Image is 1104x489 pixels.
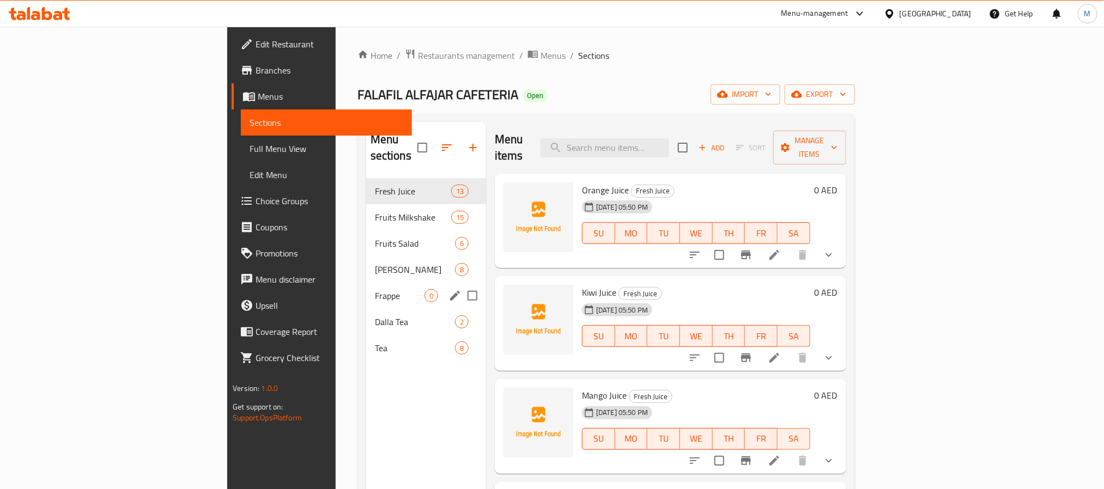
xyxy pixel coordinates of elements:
a: Choice Groups [232,188,411,214]
li: / [519,49,523,62]
span: 0 [425,291,438,301]
div: items [455,315,469,328]
div: Fruits Salad6 [366,230,486,256]
div: Tea [375,341,455,354]
div: items [455,263,469,276]
span: Open [523,91,548,100]
button: TH [713,325,745,347]
div: Fruits Salad [375,237,455,250]
a: Branches [232,57,411,83]
button: TU [647,428,680,450]
button: FR [745,428,778,450]
input: search [541,138,669,157]
a: Edit menu item [768,248,781,261]
span: FALAFIL ALFAJAR CAFETERIA [357,82,518,107]
span: TH [717,225,741,241]
span: [PERSON_NAME] [375,263,455,276]
button: delete [790,448,816,474]
button: edit [447,288,463,304]
a: Upsell [232,292,411,319]
span: M [1084,8,1091,20]
span: Fruits Milkshake [375,211,451,224]
div: items [455,341,469,354]
a: Sections [241,109,411,136]
button: show more [816,242,842,268]
button: MO [615,428,648,450]
span: MO [620,431,644,447]
div: items [451,185,469,198]
span: 8 [456,265,468,275]
span: Orange Juice [582,182,629,198]
h6: 0 AED [815,388,838,403]
span: Add [697,142,726,154]
span: export [793,88,846,101]
span: Choice Groups [256,194,403,207]
button: TU [647,222,680,244]
span: 8 [456,343,468,353]
button: Branch-specific-item [733,345,759,371]
button: TU [647,325,680,347]
div: Fruits Milkshake15 [366,204,486,230]
div: Fresh Juice [631,185,675,198]
button: WE [680,325,713,347]
img: Kiwi Juice [504,285,573,354]
span: Get support on: [233,400,283,414]
a: Edit menu item [768,351,781,364]
button: SU [582,222,615,244]
button: SU [582,325,615,347]
span: MO [620,225,644,241]
span: SA [782,225,806,241]
a: Full Menu View [241,136,411,162]
span: FR [749,431,773,447]
li: / [570,49,574,62]
span: Fresh Juice [375,185,451,198]
button: import [711,84,780,105]
span: Mango Juice [582,387,627,404]
svg: Show Choices [822,248,835,261]
button: Add [694,139,729,156]
button: show more [816,448,842,474]
button: delete [790,242,816,268]
span: [DATE] 05:50 PM [592,202,652,212]
div: Fresh Juice13 [366,178,486,204]
span: Coverage Report [256,325,403,338]
span: Select to update [708,449,731,472]
h2: Menu items [495,131,527,164]
h6: 0 AED [815,285,838,300]
span: Full Menu View [250,142,403,155]
span: SA [782,431,806,447]
div: items [451,211,469,224]
span: TH [717,328,741,344]
button: export [785,84,855,105]
span: [DATE] 05:50 PM [592,407,652,418]
div: Juice Bottles [375,263,455,276]
span: SU [587,431,611,447]
span: 2 [456,317,468,327]
div: Dalla Tea2 [366,309,486,335]
h6: 0 AED [815,182,838,198]
button: MO [615,222,648,244]
span: Select to update [708,346,731,369]
span: 1.0.0 [262,381,278,395]
div: [PERSON_NAME]8 [366,256,486,283]
span: Menu disclaimer [256,273,403,286]
span: Select section [671,136,694,159]
nav: Menu sections [366,174,486,365]
img: Mango Juice [504,388,573,457]
span: SA [782,328,806,344]
span: TU [652,328,676,344]
button: FR [745,222,778,244]
span: Select section first [729,139,773,156]
svg: Show Choices [822,454,835,467]
a: Coverage Report [232,319,411,345]
svg: Show Choices [822,351,835,364]
button: FR [745,325,778,347]
span: Kiwi Juice [582,284,616,301]
span: Frappe [375,289,424,302]
div: [GEOGRAPHIC_DATA] [900,8,972,20]
span: Branches [256,64,403,77]
span: WE [684,328,708,344]
span: SU [587,328,611,344]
